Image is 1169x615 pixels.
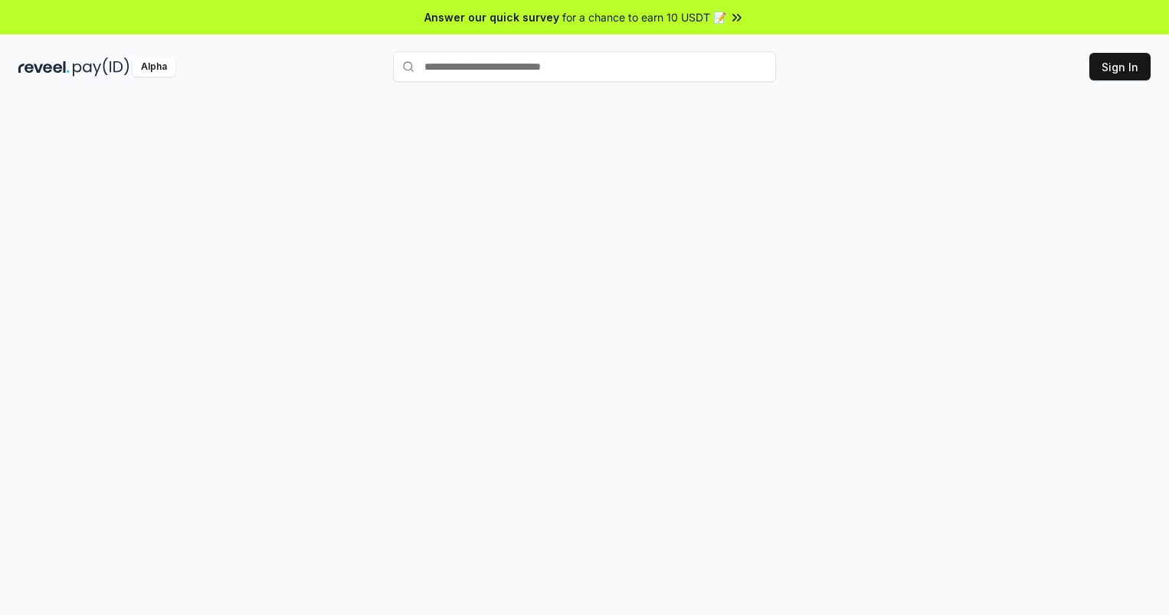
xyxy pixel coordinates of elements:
span: for a chance to earn 10 USDT 📝 [562,9,726,25]
div: Alpha [133,57,175,77]
span: Answer our quick survey [424,9,559,25]
img: pay_id [73,57,129,77]
button: Sign In [1089,53,1151,80]
img: reveel_dark [18,57,70,77]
